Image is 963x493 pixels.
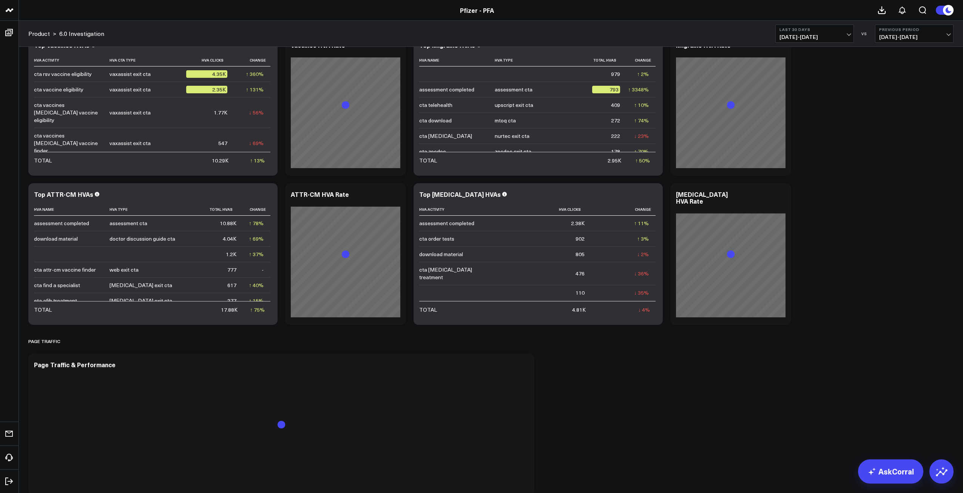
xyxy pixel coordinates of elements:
div: ↑ 13% [250,157,265,164]
div: 10.88K [220,219,236,227]
div: TOTAL [419,157,437,164]
div: ↑ 75% [250,306,265,314]
div: 4.04K [223,235,236,243]
div: 110 [576,289,585,297]
div: 476 [576,270,585,277]
div: 617 [227,281,236,289]
th: Hva Activity [34,54,110,66]
div: web exit cta [110,266,139,274]
div: 4.81K [572,306,586,314]
div: mtoq cta [495,117,516,124]
div: cta [MEDICAL_DATA] treatment [419,266,488,281]
div: cta rsv vaccine eligibility [34,70,92,78]
div: 805 [576,250,585,258]
div: ↑ 2% [637,70,649,78]
a: Product [28,29,50,38]
div: upscript exit cta [495,101,533,109]
div: 178 [611,148,620,155]
div: vaxassist exit cta [110,86,151,93]
div: cta vaccines [MEDICAL_DATA] vaccine finder [34,132,103,155]
th: Hva Cta Type [110,54,186,66]
div: 1.77K [214,109,227,116]
div: > [28,29,56,38]
div: ↑ 360% [246,70,264,78]
div: ↑ 69% [249,235,264,243]
div: 777 [227,266,236,274]
th: Change [234,54,270,66]
div: 272 [611,117,620,124]
div: 1.2K [226,250,236,258]
div: ↑ 10% [634,101,649,109]
div: ↑ 11% [634,219,649,227]
th: Hva Name [419,54,495,66]
div: assessment completed [419,219,474,227]
div: TOTAL [34,157,52,164]
div: assessment cta [495,86,532,93]
div: ↑ 70% [634,148,649,155]
div: ↓ 2% [637,250,649,258]
span: [DATE] - [DATE] [779,34,850,40]
div: ↑ 131% [246,86,264,93]
div: [MEDICAL_DATA] HVA Rate [676,190,728,205]
th: Hva Name [34,203,110,216]
a: AskCorral [858,459,923,484]
div: 2.38K [571,219,585,227]
div: ↓ 56% [249,109,264,116]
div: nurtec exit cta [495,132,529,140]
div: doctor discussion guide cta [110,235,175,243]
div: 2.95K [608,157,621,164]
div: 4.35K [186,70,227,78]
div: ↓ 69% [249,139,264,147]
div: ↓ 35% [634,289,649,297]
div: ↑ 40% [249,281,264,289]
th: Hva Type [110,203,201,216]
th: Hva Activity [419,203,495,216]
div: download material [34,235,78,243]
div: cta afib treatment [34,297,77,304]
div: ATTR-CM HVA Rate [291,190,349,198]
div: vaxassist exit cta [110,139,151,147]
div: [MEDICAL_DATA] exit cta [110,281,172,289]
div: Top ATTR-CM HVAs [34,190,93,198]
th: Total Hvas [592,54,627,66]
div: [MEDICAL_DATA] exit cta [110,297,172,304]
div: ↑ 3348% [628,86,649,93]
div: ↑ 74% [634,117,649,124]
th: Hva Clicks [495,203,591,216]
button: Previous Period[DATE]-[DATE] [875,25,954,43]
div: cta find a specialist [34,281,80,289]
div: cta order tests [419,235,454,243]
div: cta download [419,117,452,124]
div: ↓ 4% [638,306,650,314]
b: Previous Period [879,27,949,32]
div: ↓ 36% [634,270,649,277]
div: vaxassist exit cta [110,109,151,116]
div: download material [419,250,463,258]
th: Change [591,203,656,216]
th: Hva Clicks [186,54,234,66]
div: 10.29K [212,157,228,164]
div: vaxassist exit cta [110,70,151,78]
div: 979 [611,70,620,78]
div: VS [858,31,871,36]
div: 2.35K [186,86,227,93]
th: Change [627,54,656,66]
a: Pfizer - PFA [460,6,494,14]
div: ↑ 37% [249,250,264,258]
div: assessment completed [419,86,474,93]
div: cta telehealth [419,101,452,109]
div: 277 [227,297,236,304]
div: cta [MEDICAL_DATA] [419,132,472,140]
div: Top [MEDICAL_DATA] HVAs [419,190,501,198]
th: Total Hvas [201,203,243,216]
div: cta vaccines [MEDICAL_DATA] vaccine eligibility [34,101,103,124]
div: - [262,266,264,274]
div: 409 [611,101,620,109]
div: cta zocdoc [419,148,446,155]
div: assessment cta [110,219,147,227]
div: assessment completed [34,219,89,227]
div: Page Traffic & Performance [34,360,116,369]
div: 222 [611,132,620,140]
div: 793 [592,86,620,93]
div: TOTAL [34,306,52,314]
